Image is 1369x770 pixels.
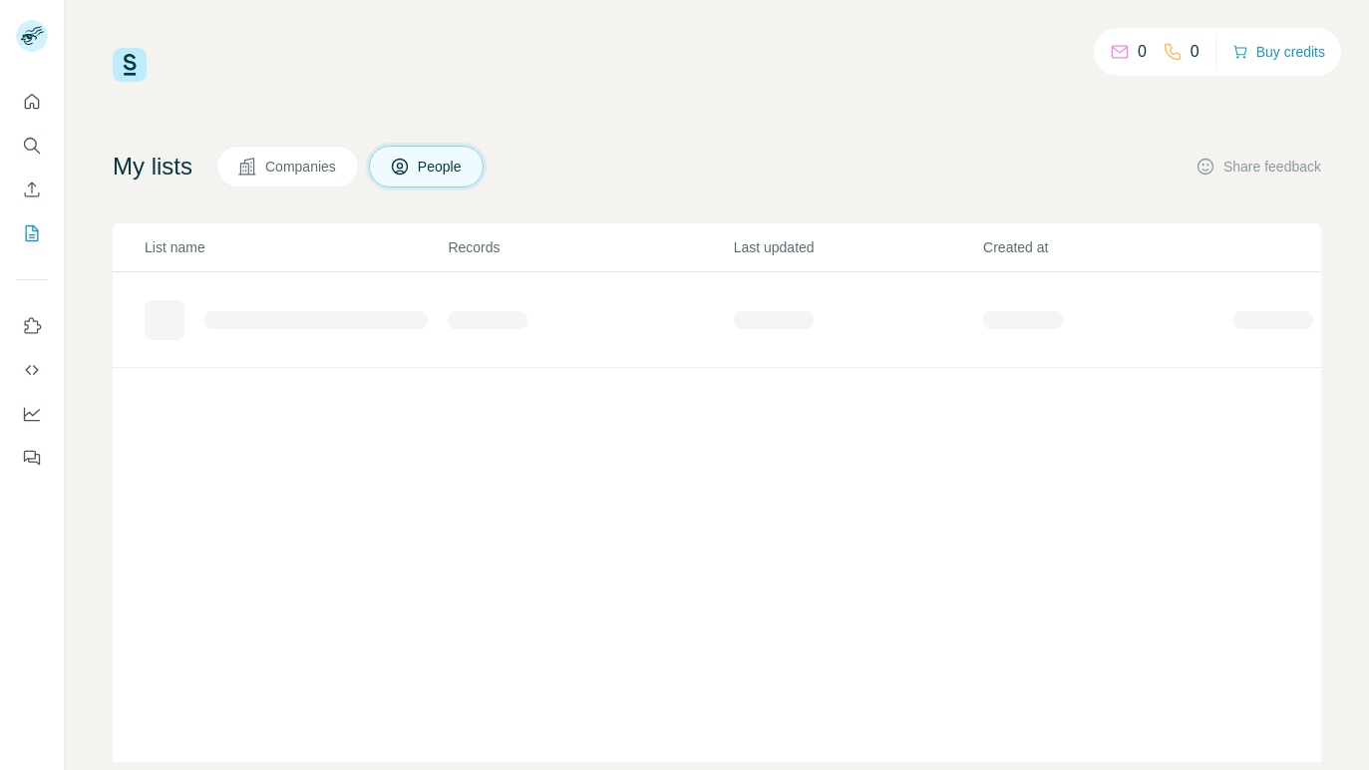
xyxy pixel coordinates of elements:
[16,172,48,207] button: Enrich CSV
[16,352,48,388] button: Use Surfe API
[145,237,446,257] p: List name
[1191,40,1199,64] p: 0
[1232,38,1325,66] button: Buy credits
[113,151,192,183] h4: My lists
[1138,40,1147,64] p: 0
[16,440,48,476] button: Feedback
[16,396,48,432] button: Dashboard
[16,308,48,344] button: Use Surfe on LinkedIn
[418,157,464,177] span: People
[16,84,48,120] button: Quick start
[734,237,981,257] p: Last updated
[448,237,731,257] p: Records
[113,48,147,82] img: Surfe Logo
[1196,157,1321,177] button: Share feedback
[265,157,338,177] span: Companies
[16,128,48,164] button: Search
[983,237,1230,257] p: Created at
[16,215,48,251] button: My lists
